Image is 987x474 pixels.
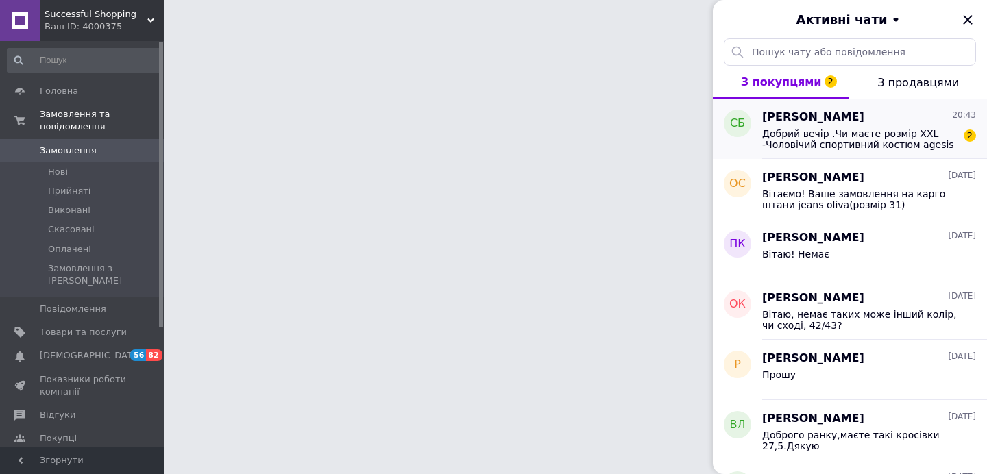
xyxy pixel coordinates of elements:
span: Замовлення з [PERSON_NAME] [48,262,160,287]
span: [PERSON_NAME] [762,110,864,125]
span: Вітаю, немає таких може інший колір, чи сході, 42/43? [762,309,957,331]
span: Добрий вечір .Чи маєте розмір XXL -Чоловічий спортивний костюм agesis beg ? [762,128,957,150]
span: 56 [130,349,146,361]
span: Показники роботи компанії [40,373,127,398]
button: Закрити [960,12,976,28]
span: Прийняті [48,185,90,197]
span: Вітаю! Немає [762,249,829,260]
span: 82 [146,349,162,361]
span: 20:43 [952,110,976,121]
span: Нові [48,166,68,178]
span: [PERSON_NAME] [762,230,864,246]
button: Р[PERSON_NAME][DATE]Прошу [713,340,987,400]
span: Замовлення та повідомлення [40,108,164,133]
span: [DATE] [948,290,976,302]
span: [DATE] [948,230,976,242]
span: Покупці [40,432,77,445]
span: Товари та послуги [40,326,127,338]
span: СБ [730,116,745,132]
span: Головна [40,85,78,97]
span: ОК [729,297,746,312]
span: Замовлення [40,145,97,157]
span: Виконані [48,204,90,216]
button: СБ[PERSON_NAME]20:43Добрий вечір .Чи маєте розмір XXL -Чоловічий спортивний костюм agesis beg ?2 [713,99,987,159]
span: ПК [729,236,745,252]
button: ОК[PERSON_NAME][DATE]Вітаю, немає таких може інший колір, чи сході, 42/43? [713,279,987,340]
button: З покупцями2 [713,66,849,99]
span: З покупцями [741,75,822,88]
span: Скасовані [48,223,95,236]
span: Активні чати [796,11,887,29]
span: Successful Shopping [45,8,147,21]
span: 2 [964,129,976,142]
span: [PERSON_NAME] [762,170,864,186]
button: ПК[PERSON_NAME][DATE]Вітаю! Немає [713,219,987,279]
span: [DATE] [948,351,976,362]
span: [DATE] [948,170,976,182]
input: Пошук [7,48,162,73]
button: Активні чати [751,11,949,29]
span: [PERSON_NAME] [762,351,864,366]
span: ОС [729,176,746,192]
span: Відгуки [40,409,75,421]
span: ВЛ [729,417,745,433]
button: З продавцями [849,66,987,99]
span: [DATE] [948,411,976,423]
button: ВЛ[PERSON_NAME][DATE]Доброго ранку,маєте такі кросівки 27,5.Дякую [713,400,987,460]
span: Прошу [762,369,796,380]
span: Оплачені [48,243,91,255]
span: [DEMOGRAPHIC_DATA] [40,349,141,362]
button: ОС[PERSON_NAME][DATE]Вітаємо! Ваше замовлення на карго штани jeans oliva(розмір 31) прийнято. Від... [713,159,987,219]
span: Доброго ранку,маєте такі кросівки 27,5.Дякую [762,429,957,451]
span: Повідомлення [40,303,106,315]
span: [PERSON_NAME] [762,290,864,306]
span: Вітаємо! Ваше замовлення на карго штани jeans oliva(розмір 31) прийнято. Відправимо в понеділок. [762,188,957,210]
span: Р [734,357,741,373]
span: 2 [825,75,837,88]
span: З продавцями [877,76,959,89]
div: Ваш ID: 4000375 [45,21,164,33]
input: Пошук чату або повідомлення [724,38,976,66]
span: [PERSON_NAME] [762,411,864,427]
